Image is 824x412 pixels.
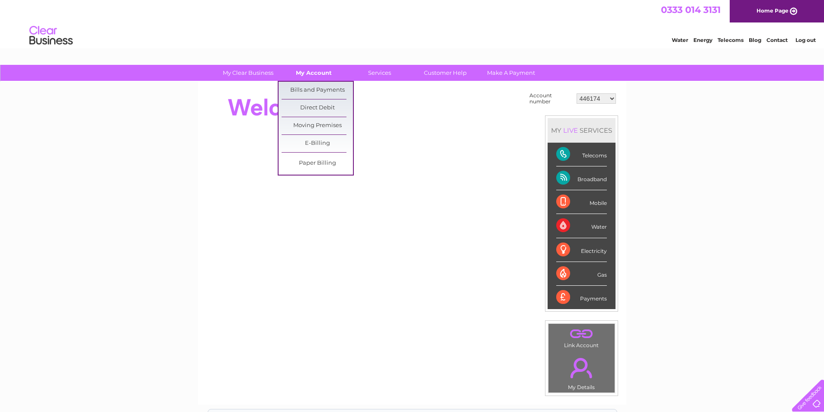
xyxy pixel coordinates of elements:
[344,65,415,81] a: Services
[556,214,607,238] div: Water
[29,22,73,49] img: logo.png
[556,238,607,262] div: Electricity
[672,37,688,43] a: Water
[475,65,547,81] a: Make A Payment
[282,99,353,117] a: Direct Debit
[278,65,349,81] a: My Account
[561,126,580,134] div: LIVE
[718,37,744,43] a: Telecoms
[556,166,607,190] div: Broadband
[548,118,616,143] div: MY SERVICES
[208,5,617,42] div: Clear Business is a trading name of Verastar Limited (registered in [GEOGRAPHIC_DATA] No. 3667643...
[282,82,353,99] a: Bills and Payments
[661,4,721,15] a: 0333 014 3131
[556,262,607,286] div: Gas
[556,286,607,309] div: Payments
[527,90,574,107] td: Account number
[795,37,816,43] a: Log out
[212,65,284,81] a: My Clear Business
[282,117,353,134] a: Moving Premises
[551,353,612,383] a: .
[749,37,761,43] a: Blog
[766,37,788,43] a: Contact
[551,326,612,341] a: .
[556,190,607,214] div: Mobile
[693,37,712,43] a: Energy
[410,65,481,81] a: Customer Help
[548,323,615,351] td: Link Account
[282,135,353,152] a: E-Billing
[548,351,615,393] td: My Details
[282,155,353,172] a: Paper Billing
[556,143,607,166] div: Telecoms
